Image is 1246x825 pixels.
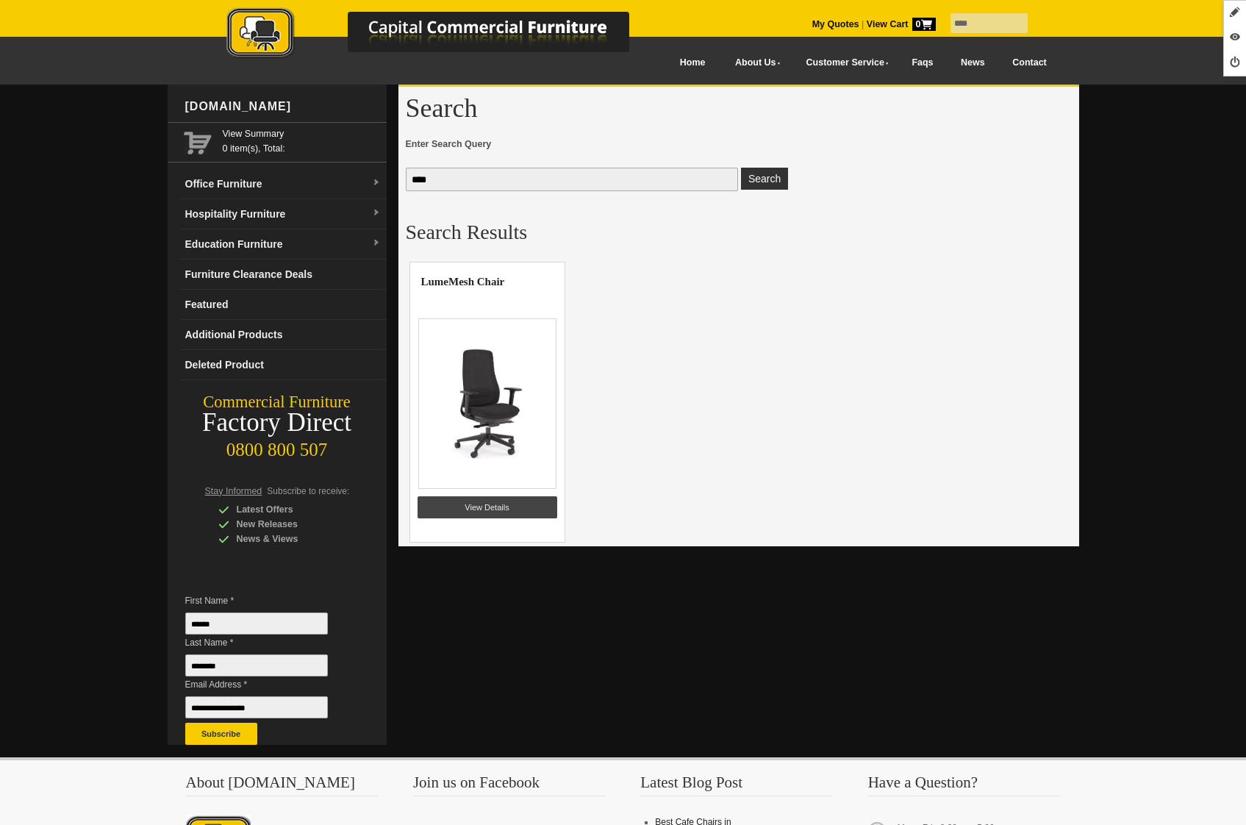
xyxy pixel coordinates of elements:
span: Subscribe to receive: [267,486,349,496]
img: dropdown [372,179,381,187]
a: LumeMesh Chair [421,276,505,287]
div: 0800 800 507 [168,432,387,460]
span: 0 item(s), Total: [223,126,381,154]
h2: Search Results [406,221,1072,243]
strong: View Cart [867,19,936,29]
a: Education Furnituredropdown [179,229,387,260]
a: Deleted Product [179,350,387,380]
div: New Releases [218,517,358,532]
h3: Join us on Facebook [413,775,606,796]
div: [DOMAIN_NAME] [179,85,387,129]
a: View Details [418,496,557,518]
img: dropdown [372,239,381,248]
span: First Name * [185,593,350,608]
h3: Have a Question? [868,775,1061,796]
div: Latest Offers [218,502,358,517]
highlight: Lume [421,276,449,287]
span: Last Name * [185,635,350,650]
span: Email Address * [185,677,350,692]
a: Customer Service [790,46,898,79]
input: Last Name * [185,654,328,676]
a: My Quotes [812,19,859,29]
a: Hospitality Furnituredropdown [179,199,387,229]
a: Capital Commercial Furniture Logo [186,7,701,65]
a: News [947,46,998,79]
a: View Cart0 [864,19,935,29]
div: News & Views [218,532,358,546]
div: Commercial Furniture [168,392,387,413]
h3: Latest Blog Post [640,775,833,796]
div: Factory Direct [168,413,387,433]
a: Furniture Clearance Deals [179,260,387,290]
span: 0 [912,18,936,31]
input: Email Address * [185,696,328,718]
h3: About [DOMAIN_NAME] [186,775,379,796]
a: Featured [179,290,387,320]
img: Capital Commercial Furniture Logo [186,7,701,61]
img: dropdown [372,209,381,218]
a: View Summary [223,126,381,141]
span: Stay Informed [205,486,262,496]
a: About Us [719,46,790,79]
a: Contact [998,46,1060,79]
a: Faqs [898,46,948,79]
span: Enter Search Query [406,137,1072,151]
button: Enter Search Query [741,168,788,190]
input: First Name * [185,612,328,635]
input: Enter Search Query [406,168,739,191]
button: Subscribe [185,723,257,745]
a: Office Furnituredropdown [179,169,387,199]
h1: Search [406,94,1072,122]
a: Additional Products [179,320,387,350]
